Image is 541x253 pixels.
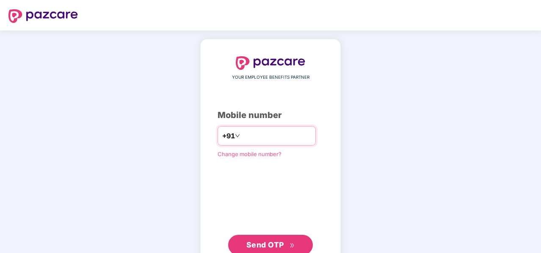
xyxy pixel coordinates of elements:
img: logo [8,9,78,23]
span: Send OTP [246,240,284,249]
span: YOUR EMPLOYEE BENEFITS PARTNER [232,74,309,81]
img: logo [236,56,305,70]
div: Mobile number [218,109,323,122]
span: down [235,133,240,138]
a: Change mobile number? [218,151,282,157]
span: +91 [222,131,235,141]
span: double-right [290,243,295,248]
